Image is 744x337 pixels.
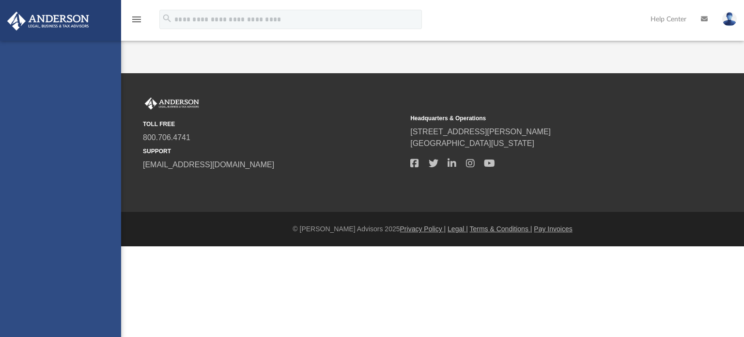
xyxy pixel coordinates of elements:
a: Pay Invoices [534,225,572,233]
small: Headquarters & Operations [410,114,671,123]
a: menu [131,18,142,25]
a: [EMAIL_ADDRESS][DOMAIN_NAME] [143,160,274,169]
a: Legal | [448,225,468,233]
small: SUPPORT [143,147,403,156]
img: Anderson Advisors Platinum Portal [4,12,92,31]
img: Anderson Advisors Platinum Portal [143,97,201,110]
a: Privacy Policy | [400,225,446,233]
img: User Pic [722,12,737,26]
a: [STREET_ADDRESS][PERSON_NAME] [410,128,551,136]
a: 800.706.4741 [143,133,190,142]
i: menu [131,14,142,25]
a: Terms & Conditions | [470,225,532,233]
i: search [162,13,172,24]
div: © [PERSON_NAME] Advisors 2025 [121,224,744,234]
small: TOLL FREE [143,120,403,128]
a: [GEOGRAPHIC_DATA][US_STATE] [410,139,534,147]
